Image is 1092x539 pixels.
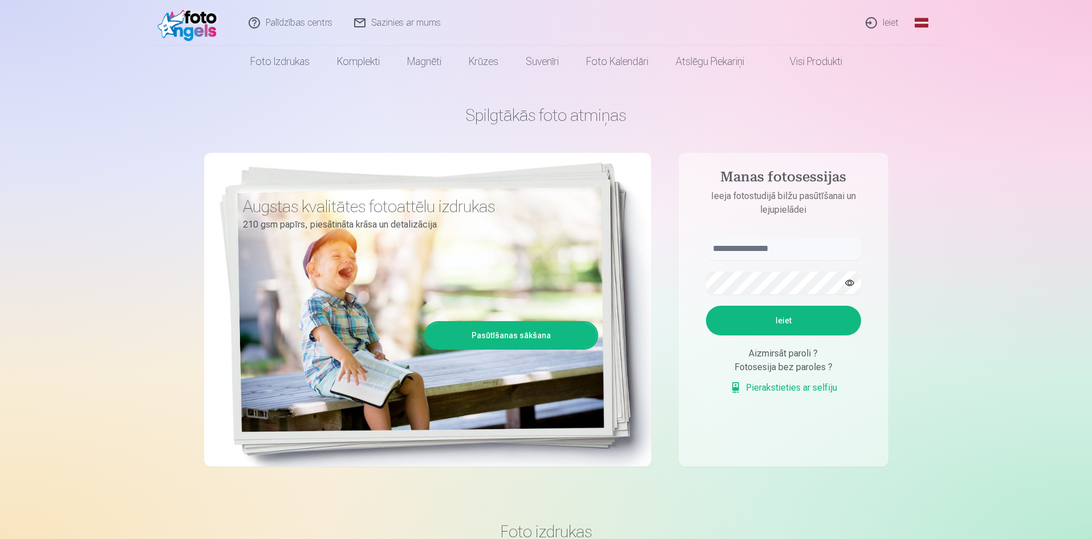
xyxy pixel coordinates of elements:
[758,46,856,78] a: Visi produkti
[695,189,872,217] p: Ieeja fotostudijā bilžu pasūtīšanai un lejupielādei
[706,306,861,335] button: Ieiet
[695,169,872,189] h4: Manas fotosessijas
[706,347,861,360] div: Aizmirsāt paroli ?
[237,46,323,78] a: Foto izdrukas
[243,217,590,233] p: 210 gsm papīrs, piesātināta krāsa un detalizācija
[393,46,455,78] a: Magnēti
[662,46,758,78] a: Atslēgu piekariņi
[573,46,662,78] a: Foto kalendāri
[323,46,393,78] a: Komplekti
[426,323,596,348] a: Pasūtīšanas sākšana
[730,381,837,395] a: Pierakstieties ar selfiju
[243,196,590,217] h3: Augstas kvalitātes fotoattēlu izdrukas
[455,46,512,78] a: Krūzes
[157,5,223,41] img: /fa1
[706,360,861,374] div: Fotosesija bez paroles ?
[512,46,573,78] a: Suvenīri
[204,105,888,125] h1: Spilgtākās foto atmiņas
